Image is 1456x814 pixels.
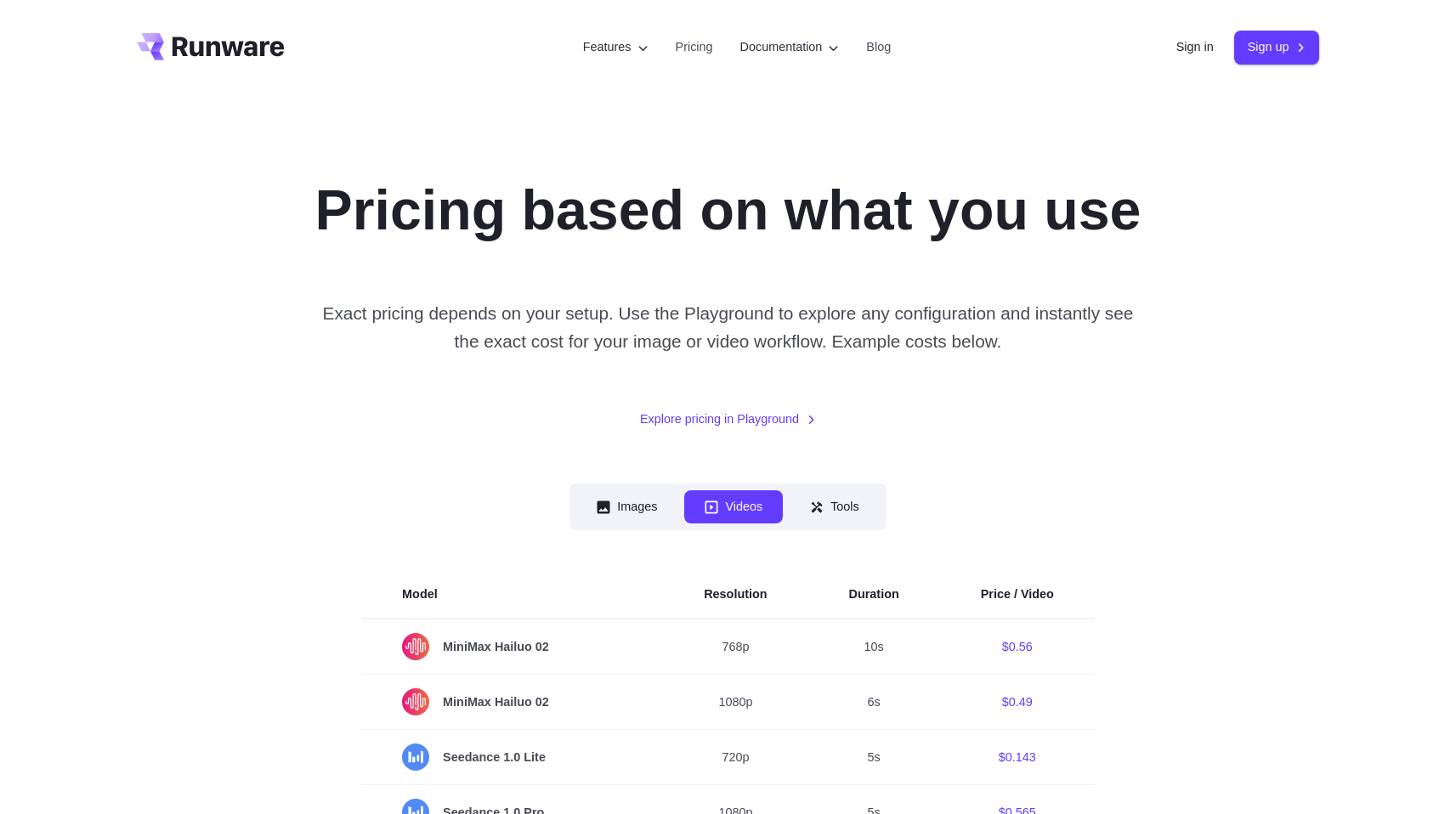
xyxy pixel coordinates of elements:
[808,619,940,675] td: 10s
[663,675,807,730] td: 1080p
[940,730,1095,785] td: $0.143
[361,571,663,619] th: Model
[676,37,713,57] a: Pricing
[663,571,807,619] th: Resolution
[402,743,622,771] span: Seedance 1.0 Lite
[940,675,1095,730] td: $0.49
[940,571,1095,619] th: Price / Video
[1234,31,1320,64] a: Sign up
[137,33,285,60] a: Go to /
[402,633,622,660] span: MiniMax Hailuo 02
[1176,37,1214,57] a: Sign in
[740,37,840,57] label: Documentation
[576,490,677,523] button: Images
[684,490,783,523] button: Videos
[808,730,940,785] td: 5s
[315,177,1142,245] h1: Pricing based on what you use
[808,571,940,619] th: Duration
[402,688,622,715] span: MiniMax Hailuo 02
[314,299,1142,356] p: Exact pricing depends on your setup. Use the Playground to explore any configuration and instantl...
[663,619,807,675] td: 768p
[583,37,649,57] label: Features
[808,675,940,730] td: 6s
[640,410,816,429] a: Explore pricing in Playground
[790,490,880,523] button: Tools
[940,619,1095,675] td: $0.56
[866,37,891,57] a: Blog
[663,730,807,785] td: 720p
